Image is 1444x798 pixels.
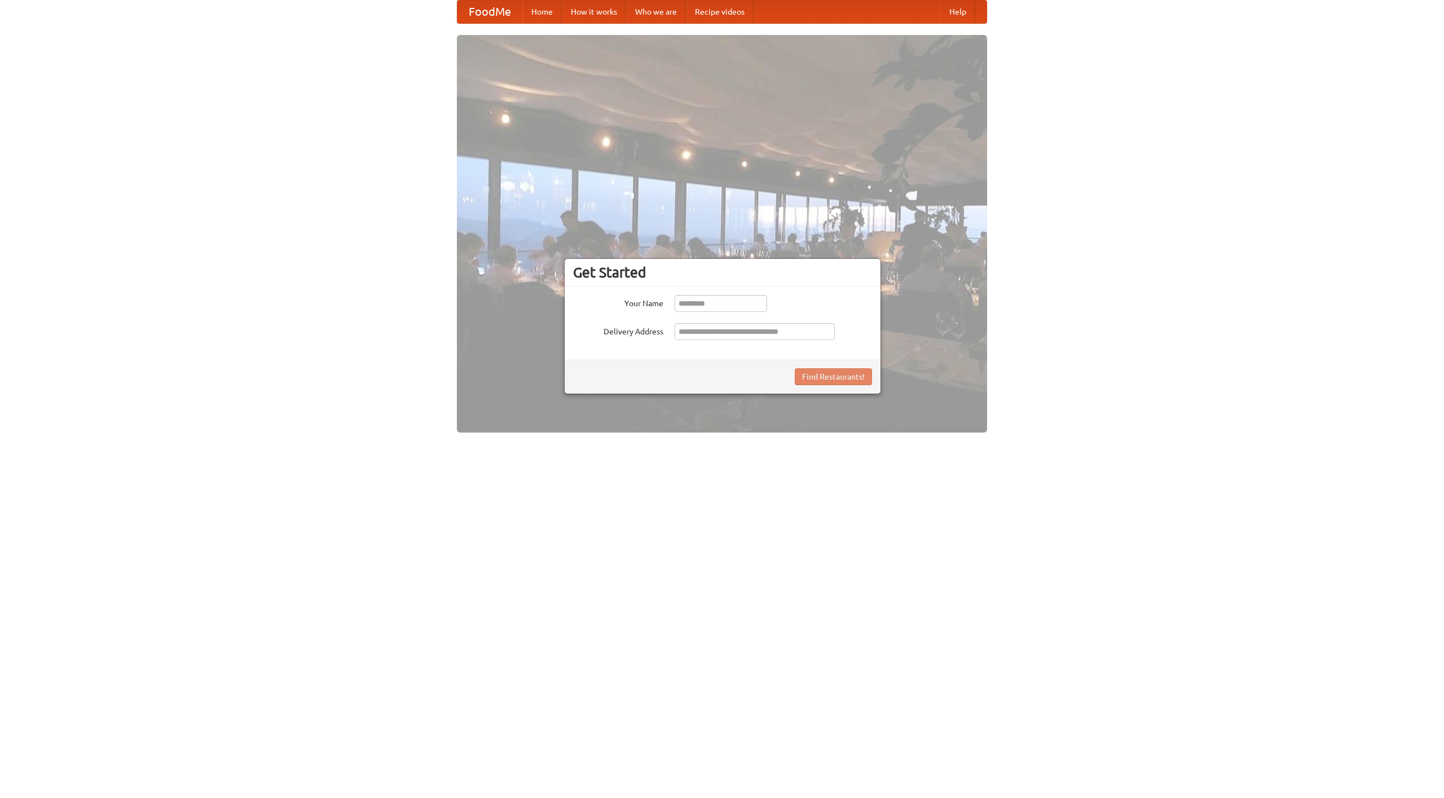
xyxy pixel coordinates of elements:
a: Recipe videos [686,1,754,23]
label: Delivery Address [573,323,663,337]
a: Home [522,1,562,23]
a: How it works [562,1,626,23]
label: Your Name [573,295,663,309]
a: Help [940,1,975,23]
a: Who we are [626,1,686,23]
h3: Get Started [573,264,872,281]
button: Find Restaurants! [795,368,872,385]
a: FoodMe [457,1,522,23]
